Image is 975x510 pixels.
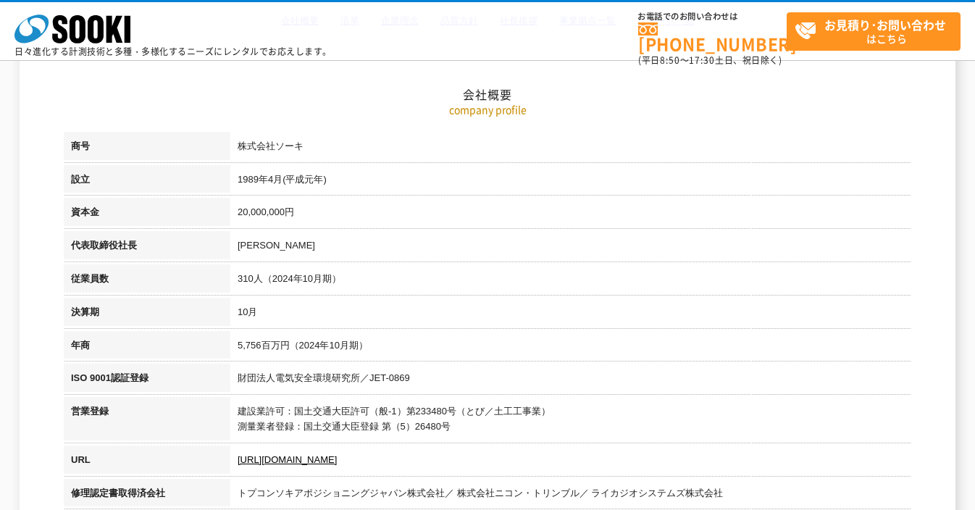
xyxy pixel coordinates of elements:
[824,16,946,33] strong: お見積り･お問い合わせ
[638,22,787,52] a: [PHONE_NUMBER]
[64,198,230,231] th: 資本金
[64,264,230,298] th: 従業員数
[64,446,230,479] th: URL
[230,264,911,298] td: 310人（2024年10月期）
[638,12,787,21] span: お電話でのお問い合わせは
[64,231,230,264] th: 代表取締役社長
[64,102,911,117] p: company profile
[64,364,230,397] th: ISO 9001認証登録
[230,298,911,331] td: 10月
[795,13,960,49] span: はこちら
[638,54,782,67] span: (平日 ～ 土日、祝日除く)
[64,132,230,165] th: 商号
[64,331,230,364] th: 年商
[230,397,911,446] td: 建設業許可：国土交通大臣許可（般-1）第233480号（とび／土工工事業） 測量業者登録：国土交通大臣登録 第（5）26480号
[230,331,911,364] td: 5,756百万円（2024年10月期）
[230,132,911,165] td: 株式会社ソーキ
[230,231,911,264] td: [PERSON_NAME]
[230,165,911,198] td: 1989年4月(平成元年)
[64,165,230,198] th: 設立
[660,54,680,67] span: 8:50
[64,397,230,446] th: 営業登録
[689,54,715,67] span: 17:30
[238,454,337,465] a: [URL][DOMAIN_NAME]
[64,298,230,331] th: 決算期
[787,12,961,51] a: お見積り･お問い合わせはこちら
[230,198,911,231] td: 20,000,000円
[230,364,911,397] td: 財団法人電気安全環境研究所／JET-0869
[14,47,332,56] p: 日々進化する計測技術と多種・多様化するニーズにレンタルでお応えします。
